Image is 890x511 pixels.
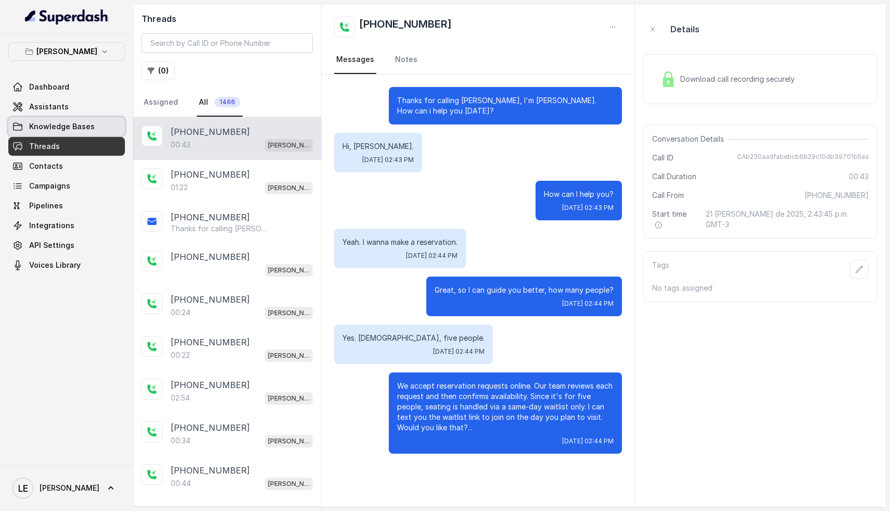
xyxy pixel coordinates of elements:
p: [PHONE_NUMBER] [171,379,250,391]
a: All1466 [197,89,243,117]
img: light.svg [25,8,109,25]
span: Contacts [29,161,63,171]
a: Pipelines [8,196,125,215]
span: API Settings [29,240,74,251]
a: Messages [334,46,376,74]
span: 00:43 [849,171,869,182]
span: 1466 [214,97,240,107]
p: Thanks for calling [PERSON_NAME]! Complete this form for any type of inquiry and a manager will c... [171,223,271,234]
button: (0) [142,61,175,80]
span: [DATE] 02:44 PM [433,347,485,356]
p: [PHONE_NUMBER] [171,293,250,306]
p: 00:22 [171,350,190,360]
span: Knowledge Bases [29,121,95,132]
span: [DATE] 02:43 PM [362,156,414,164]
p: [PHONE_NUMBER] [171,336,250,348]
a: Integrations [8,216,125,235]
p: Great, so I can guide you better, how many people? [435,285,614,295]
a: Dashboard [8,78,125,96]
p: [PERSON_NAME] [268,308,310,318]
span: Call Duration [652,171,696,182]
p: Details [670,23,700,35]
a: Threads [8,137,125,156]
a: Knowledge Bases [8,117,125,136]
p: 02:54 [171,393,190,403]
a: API Settings [8,236,125,255]
h2: Threads [142,13,313,25]
p: Hi, [PERSON_NAME]. [342,141,414,152]
span: 21 [PERSON_NAME] de 2025, 2:43:45 p.m. GMT-3 [706,209,869,230]
span: [PHONE_NUMBER] [805,190,869,201]
span: CAb230aadfabebcb6b29c10db39701b5aa [737,153,869,163]
p: [PERSON_NAME] [268,351,310,361]
p: How can I help you? [544,189,614,200]
p: [PERSON_NAME] [268,183,310,193]
p: [PERSON_NAME] [268,393,310,404]
p: 00:43 [171,140,190,150]
p: [PERSON_NAME] [36,45,97,58]
p: [PHONE_NUMBER] [171,126,250,138]
span: [DATE] 02:43 PM [562,204,614,212]
nav: Tabs [142,89,313,117]
p: [PHONE_NUMBER] [171,211,250,223]
a: Voices Library [8,256,125,275]
p: No tags assigned [652,283,869,293]
a: Campaigns [8,177,125,195]
text: LE [18,483,28,494]
p: 00:24 [171,307,190,318]
span: Pipelines [29,201,63,211]
span: Voices Library [29,260,81,270]
span: Threads [29,141,60,152]
nav: Tabs [334,46,622,74]
h2: [PHONE_NUMBER] [359,17,452,38]
span: Download call recording securely [680,74,799,84]
a: Assistants [8,97,125,116]
span: [DATE] 02:44 PM [562,300,614,308]
span: [DATE] 02:44 PM [562,437,614,445]
span: Assistants [29,102,69,112]
p: [PERSON_NAME] [268,140,310,151]
p: Tags [652,260,669,279]
p: 00:44 [171,478,191,489]
span: [DATE] 02:44 PM [406,252,457,260]
p: 00:34 [171,435,190,446]
p: [PERSON_NAME] [268,265,310,276]
p: Yes. [DEMOGRAPHIC_DATA], five people. [342,333,485,343]
input: Search by Call ID or Phone Number [142,33,313,53]
p: Yeah. I wanna make a reservation. [342,237,457,247]
span: Call From [652,190,684,201]
span: Dashboard [29,82,69,92]
a: Notes [393,46,419,74]
span: Conversation Details [652,134,728,144]
span: Start time [652,209,697,230]
p: 01:22 [171,182,188,193]
p: [PHONE_NUMBER] [171,168,250,181]
p: [PHONE_NUMBER] [171,251,250,263]
p: Thanks for calling [PERSON_NAME], I'm [PERSON_NAME]. How can i help you [DATE]? [397,95,614,116]
img: Lock Icon [660,71,676,87]
span: Campaigns [29,181,70,191]
p: [PHONE_NUMBER] [171,421,250,434]
a: Assigned [142,89,180,117]
p: We accept reservation requests online. Our team reviews each request and then confirms availabili... [397,381,614,433]
span: [PERSON_NAME] [40,483,99,493]
a: Contacts [8,157,125,176]
p: [PHONE_NUMBER] [171,464,250,477]
a: [PERSON_NAME] [8,473,125,503]
button: [PERSON_NAME] [8,42,125,61]
p: [PERSON_NAME] [268,436,310,446]
p: [PERSON_NAME] [268,479,310,489]
span: Call ID [652,153,673,163]
span: Integrations [29,220,74,231]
